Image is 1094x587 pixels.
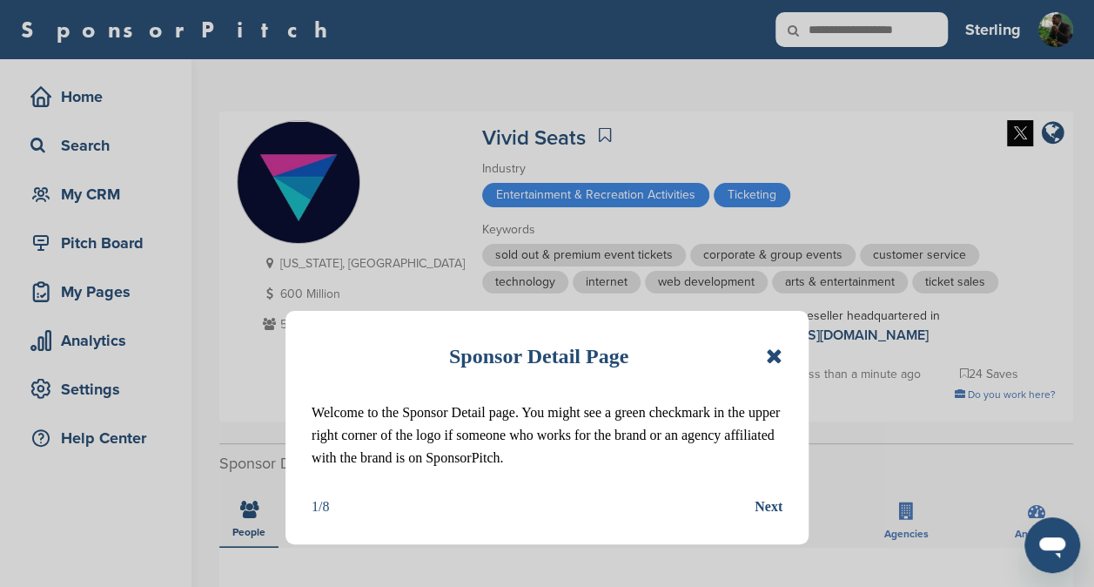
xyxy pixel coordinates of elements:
div: 1/8 [312,496,329,518]
h1: Sponsor Detail Page [449,337,628,375]
p: Welcome to the Sponsor Detail page. You might see a green checkmark in the upper right corner of ... [312,401,782,469]
iframe: Button to launch messaging window [1024,517,1080,573]
button: Next [755,496,782,518]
